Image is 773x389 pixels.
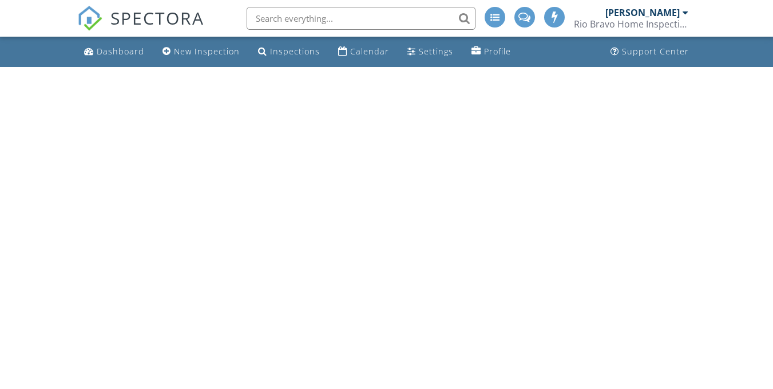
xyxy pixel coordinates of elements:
a: Settings [403,41,458,62]
span: SPECTORA [110,6,204,30]
div: Calendar [350,46,389,57]
div: Settings [419,46,453,57]
div: New Inspection [174,46,240,57]
div: Support Center [622,46,689,57]
a: Support Center [606,41,693,62]
input: Search everything... [247,7,475,30]
div: Inspections [270,46,320,57]
div: Rio Bravo Home Inspections [574,18,688,30]
a: New Inspection [158,41,244,62]
div: Profile [484,46,511,57]
a: Calendar [334,41,394,62]
div: [PERSON_NAME] [605,7,680,18]
a: Inspections [253,41,324,62]
a: SPECTORA [77,15,204,40]
a: Dashboard [80,41,149,62]
div: Dashboard [97,46,144,57]
a: Profile [467,41,516,62]
img: The Best Home Inspection Software - Spectora [77,6,102,31]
